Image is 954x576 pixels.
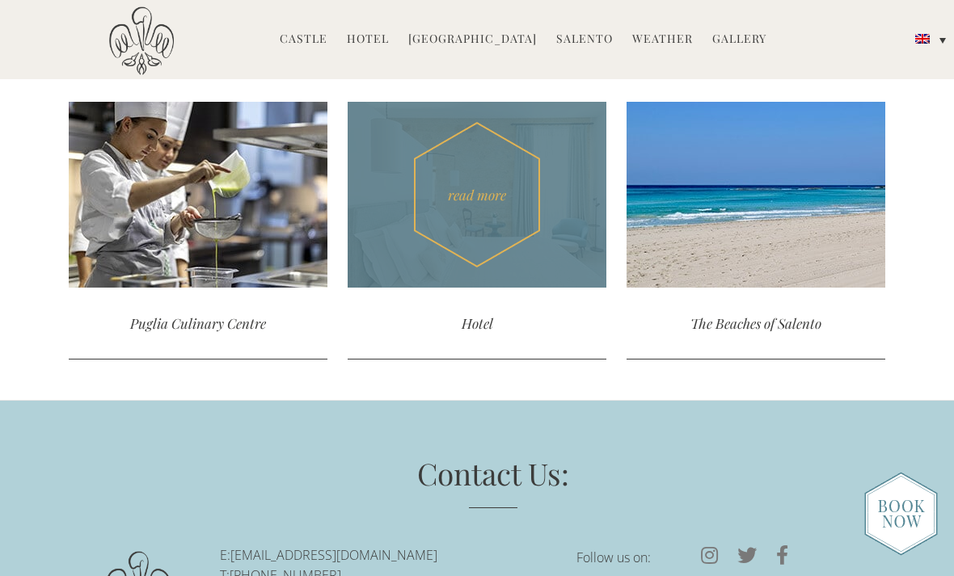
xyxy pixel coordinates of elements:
a: Hotel [347,31,389,49]
div: Hotel [348,288,606,359]
a: Puglia Culinary Centre [69,102,327,359]
a: [EMAIL_ADDRESS][DOMAIN_NAME] [230,546,437,564]
a: Weather [632,31,693,49]
a: The Beaches of Salento [627,102,885,359]
a: Castle [280,31,327,49]
img: Castello di Ugento [109,6,174,75]
img: English [915,34,930,44]
h3: Contact Us: [125,452,861,508]
a: read more Hotel [348,102,606,359]
a: [GEOGRAPHIC_DATA] [408,31,537,49]
p: Follow us on: [576,545,798,570]
div: Puglia Culinary Centre [69,288,327,359]
img: new-booknow.png [864,472,938,556]
div: read more [348,102,606,288]
a: Salento [556,31,613,49]
div: The Beaches of Salento [627,288,885,359]
a: Gallery [712,31,766,49]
